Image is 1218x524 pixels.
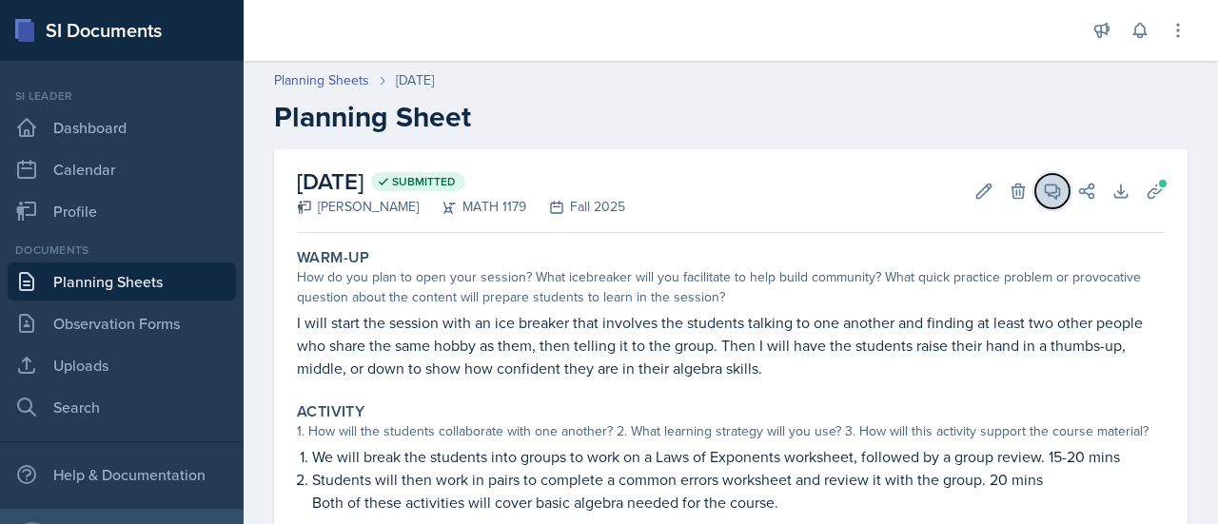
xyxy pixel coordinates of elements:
[297,248,370,267] label: Warm-Up
[392,174,456,189] span: Submitted
[274,100,1188,134] h2: Planning Sheet
[297,267,1165,307] div: How do you plan to open your session? What icebreaker will you facilitate to help build community...
[8,346,236,384] a: Uploads
[274,70,369,90] a: Planning Sheets
[312,445,1165,468] p: We will break the students into groups to work on a Laws of Exponents worksheet, followed by a gr...
[8,192,236,230] a: Profile
[8,456,236,494] div: Help & Documentation
[8,262,236,301] a: Planning Sheets
[297,421,1165,441] div: 1. How will the students collaborate with one another? 2. What learning strategy will you use? 3....
[8,87,236,105] div: Si leader
[8,108,236,146] a: Dashboard
[8,304,236,342] a: Observation Forms
[312,491,1165,514] p: Both of these activities will cover basic algebra needed for the course.
[297,197,419,217] div: [PERSON_NAME]
[396,70,434,90] div: [DATE]
[526,197,625,217] div: Fall 2025
[8,150,236,188] a: Calendar
[8,388,236,426] a: Search
[297,165,625,199] h2: [DATE]
[8,242,236,259] div: Documents
[297,402,364,421] label: Activity
[419,197,526,217] div: MATH 1179
[297,311,1165,379] p: I will start the session with an ice breaker that involves the students talking to one another an...
[312,468,1165,491] p: Students will then work in pairs to complete a common errors worksheet and review it with the gro...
